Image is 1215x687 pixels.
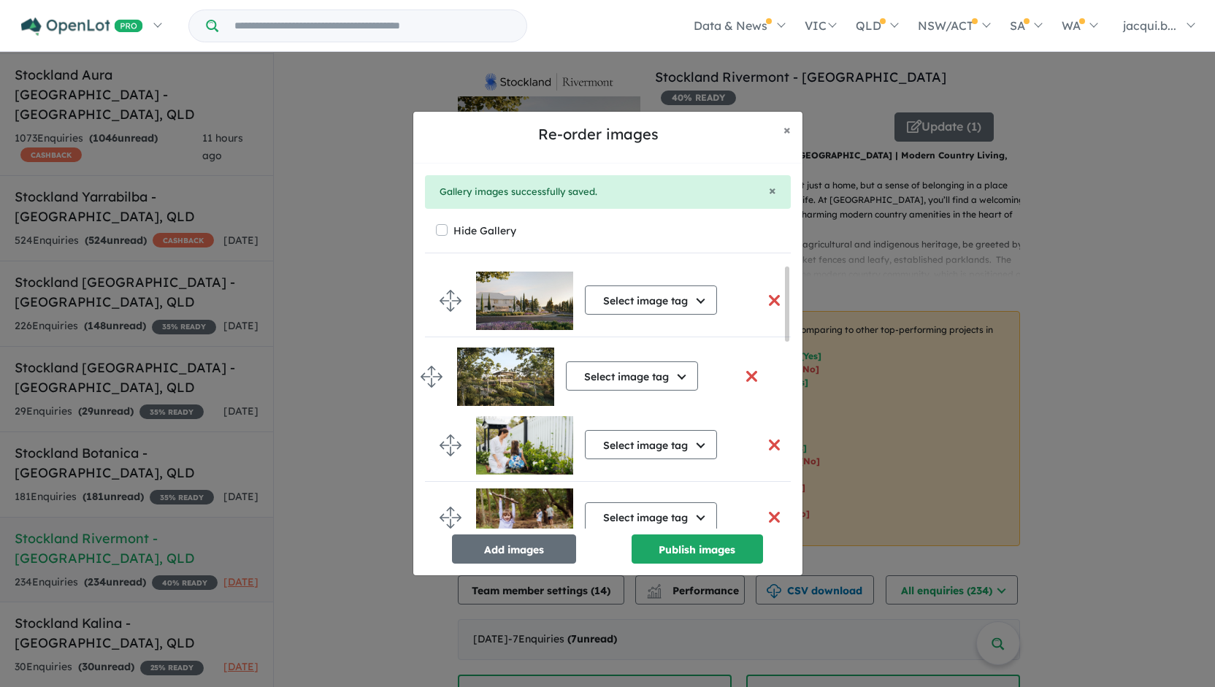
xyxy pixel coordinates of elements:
button: Close [769,184,776,197]
span: × [783,121,791,138]
img: drag.svg [440,507,461,529]
img: Openlot PRO Logo White [21,18,143,36]
button: Select image tag [585,502,717,531]
button: Select image tag [585,430,717,459]
label: Hide Gallery [453,220,516,241]
img: Stockland%20Rivermont%20-%20Upper%20Caboolture___1736899205.jpg [476,488,573,547]
span: × [769,182,776,199]
button: Add images [452,534,576,564]
img: drag.svg [440,434,461,456]
button: Select image tag [585,285,717,315]
img: Stockland%20Rivermont%20-%20Upper%20Caboolture___1732494287_0.jpg [476,416,573,475]
span: jacqui.b... [1123,18,1176,33]
img: Stockland%20Rivermont%20-%20Upper%20Caboolture___1736899180.jpg [476,272,573,330]
input: Try estate name, suburb, builder or developer [221,10,524,42]
h5: Re-order images [425,123,772,145]
button: Publish images [632,534,763,564]
div: Gallery images successfully saved. [440,184,776,200]
img: drag.svg [440,290,461,312]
